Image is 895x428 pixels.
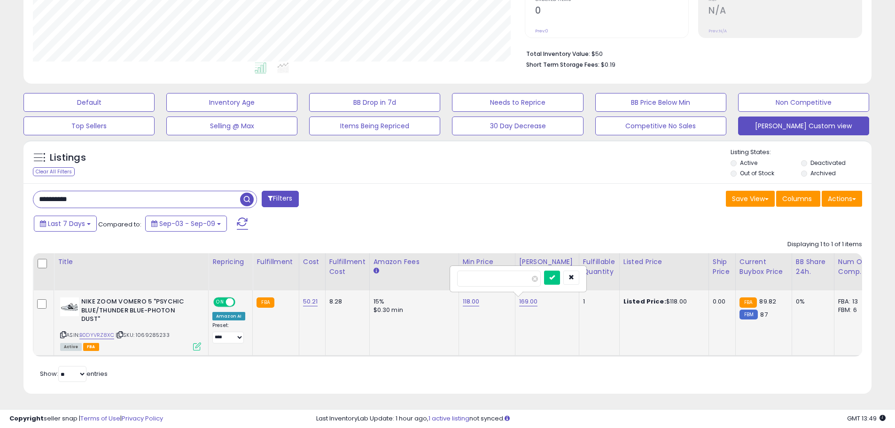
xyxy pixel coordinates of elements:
p: Listing States: [731,148,872,157]
div: 8.28 [329,297,362,306]
small: Prev: 0 [535,28,548,34]
div: Repricing [212,257,249,267]
button: Filters [262,191,298,207]
span: 2025-09-17 13:49 GMT [847,414,886,423]
small: FBA [739,297,757,308]
span: All listings currently available for purchase on Amazon [60,343,82,351]
h5: Listings [50,151,86,164]
span: FBA [83,343,99,351]
button: Top Sellers [23,117,155,135]
div: Fulfillable Quantity [583,257,615,277]
div: FBA: 13 [838,297,869,306]
button: [PERSON_NAME] Custom view [738,117,869,135]
div: Cost [303,257,321,267]
a: B0DYVRZ8XC [79,331,114,339]
b: Short Term Storage Fees: [526,61,599,69]
div: Listed Price [623,257,705,267]
div: Displaying 1 to 1 of 1 items [787,240,862,249]
button: Items Being Repriced [309,117,440,135]
div: Last InventoryLab Update: 1 hour ago, not synced. [316,414,886,423]
button: Selling @ Max [166,117,297,135]
small: Amazon Fees. [374,267,379,275]
a: Terms of Use [80,414,120,423]
li: $50 [526,47,855,59]
div: $0.30 min [374,306,451,314]
button: BB Drop in 7d [309,93,440,112]
div: 0% [796,297,827,306]
div: Amazon AI [212,312,245,320]
span: OFF [234,298,249,306]
span: Columns [782,194,812,203]
button: Default [23,93,155,112]
button: 30 Day Decrease [452,117,583,135]
button: Competitive No Sales [595,117,726,135]
div: 0.00 [713,297,728,306]
a: 169.00 [519,297,538,306]
a: 1 active listing [428,414,469,423]
label: Archived [810,169,836,177]
h2: N/A [708,5,862,18]
b: Total Inventory Value: [526,50,590,58]
div: ASIN: [60,297,201,350]
span: Show: entries [40,369,108,378]
div: [PERSON_NAME] [519,257,575,267]
small: Prev: N/A [708,28,727,34]
div: Min Price [463,257,511,267]
span: Last 7 Days [48,219,85,228]
span: Sep-03 - Sep-09 [159,219,215,228]
span: 89.82 [759,297,776,306]
div: BB Share 24h. [796,257,830,277]
div: Fulfillment [257,257,295,267]
button: Actions [822,191,862,207]
div: Title [58,257,204,267]
span: $0.19 [601,60,615,69]
a: Privacy Policy [122,414,163,423]
div: Clear All Filters [33,167,75,176]
label: Deactivated [810,159,846,167]
strong: Copyright [9,414,44,423]
label: Out of Stock [740,169,774,177]
button: Inventory Age [166,93,297,112]
b: NIKE ZOOM VOMERO 5 "PSYCHIC BLUE/THUNDER BLUE-PHOTON DUST" [81,297,195,326]
span: 87 [760,310,767,319]
b: Listed Price: [623,297,666,306]
button: Non Competitive [738,93,869,112]
div: Ship Price [713,257,732,277]
button: Columns [776,191,820,207]
small: FBM [739,310,758,319]
button: Sep-03 - Sep-09 [145,216,227,232]
h2: 0 [535,5,688,18]
span: ON [214,298,226,306]
button: BB Price Below Min [595,93,726,112]
span: Compared to: [98,220,141,229]
button: Needs to Reprice [452,93,583,112]
button: Save View [726,191,775,207]
div: Current Buybox Price [739,257,788,277]
div: Amazon Fees [374,257,455,267]
div: 15% [374,297,451,306]
a: 118.00 [463,297,480,306]
div: Preset: [212,322,245,343]
button: Last 7 Days [34,216,97,232]
img: 41dtXwbhaLL._SL40_.jpg [60,297,79,316]
div: seller snap | | [9,414,163,423]
a: 50.21 [303,297,318,306]
small: FBA [257,297,274,308]
div: FBM: 6 [838,306,869,314]
div: Num of Comp. [838,257,872,277]
div: 1 [583,297,612,306]
div: $118.00 [623,297,701,306]
div: Fulfillment Cost [329,257,366,277]
span: | SKU: 1069285233 [116,331,170,339]
label: Active [740,159,757,167]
